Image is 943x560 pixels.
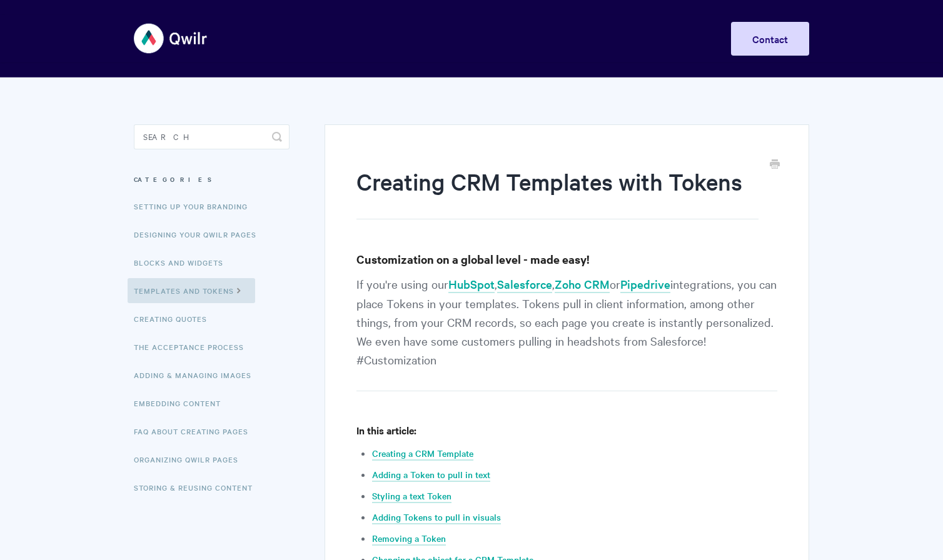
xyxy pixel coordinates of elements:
[128,278,255,303] a: Templates and Tokens
[134,15,208,62] img: Qwilr Help Center
[134,334,253,359] a: The Acceptance Process
[372,532,446,546] a: Removing a Token
[372,489,451,503] a: Styling a text Token
[448,276,495,293] a: HubSpot
[356,423,416,437] strong: In this article:
[134,475,262,500] a: Storing & Reusing Content
[620,276,670,293] a: Pipedrive
[770,158,780,172] a: Print this Article
[134,391,230,416] a: Embedding Content
[372,511,501,524] a: Adding Tokens to pull in visuals
[731,22,809,56] a: Contact
[356,274,777,391] p: If you're using our , , or integrations, you can place Tokens in your templates. Tokens pull in c...
[134,124,290,149] input: Search
[134,168,290,191] h3: Categories
[134,447,248,472] a: Organizing Qwilr Pages
[134,306,216,331] a: Creating Quotes
[134,222,266,247] a: Designing Your Qwilr Pages
[134,362,261,387] a: Adding & Managing Images
[372,468,490,482] a: Adding a Token to pull in text
[356,166,759,219] h1: Creating CRM Templates with Tokens
[372,447,473,461] a: Creating a CRM Template
[497,276,552,293] a: Salesforce
[356,251,777,268] h3: Customization on a global level - made easy!
[134,194,257,219] a: Setting up your Branding
[134,250,233,275] a: Blocks and Widgets
[134,419,258,444] a: FAQ About Creating Pages
[555,276,610,293] a: Zoho CRM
